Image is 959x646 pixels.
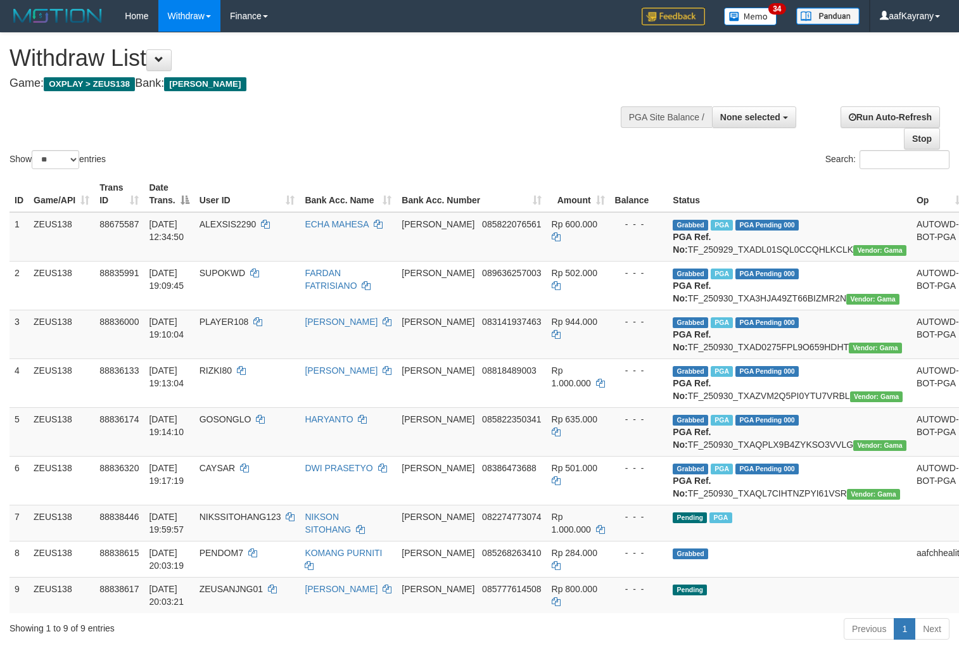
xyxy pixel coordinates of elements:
td: ZEUS138 [29,358,94,407]
span: PLAYER108 [200,317,249,327]
span: [PERSON_NAME] [402,512,474,522]
span: None selected [720,112,780,122]
span: PGA Pending [735,415,799,426]
td: ZEUS138 [29,212,94,262]
span: Copy 08386473688 to clipboard [482,463,537,473]
span: Copy 082274773074 to clipboard [482,512,541,522]
span: 88838617 [99,584,139,594]
a: Run Auto-Refresh [841,106,940,128]
th: Amount: activate to sort column ascending [547,176,610,212]
a: Previous [844,618,894,640]
span: [PERSON_NAME] [164,77,246,91]
a: [PERSON_NAME] [305,584,378,594]
th: Game/API: activate to sort column ascending [29,176,94,212]
span: SUPOKWD [200,268,245,278]
img: Feedback.jpg [642,8,705,25]
b: PGA Ref. No: [673,281,711,303]
div: - - - [615,547,663,559]
td: TF_250930_TXA3HJA49ZT66BIZMR2N [668,261,911,310]
th: Status [668,176,911,212]
td: 5 [10,407,29,456]
span: Grabbed [673,317,708,328]
span: PGA Pending [735,464,799,474]
th: Date Trans.: activate to sort column descending [144,176,194,212]
div: PGA Site Balance / [621,106,712,128]
span: Rp 284.000 [552,548,597,558]
span: Vendor URL: https://trx31.1velocity.biz [846,294,899,305]
label: Search: [825,150,949,169]
span: Vendor URL: https://trx31.1velocity.biz [849,343,902,353]
th: ID [10,176,29,212]
span: OXPLAY > ZEUS138 [44,77,135,91]
span: Marked by aafpengsreynich [711,366,733,377]
td: 6 [10,456,29,505]
span: [DATE] 19:09:45 [149,268,184,291]
span: Grabbed [673,548,708,559]
img: MOTION_logo.png [10,6,106,25]
span: Grabbed [673,220,708,231]
td: 7 [10,505,29,541]
span: Pending [673,512,707,523]
span: 88836174 [99,414,139,424]
span: Rp 502.000 [552,268,597,278]
a: HARYANTO [305,414,353,424]
span: 88838446 [99,512,139,522]
td: TF_250929_TXADL01SQL0CCQHLKCLK [668,212,911,262]
span: 88838615 [99,548,139,558]
td: TF_250930_TXAZVM2Q5PI0YTU7VRBL [668,358,911,407]
td: ZEUS138 [29,577,94,613]
span: [PERSON_NAME] [402,584,474,594]
input: Search: [860,150,949,169]
span: 88836320 [99,463,139,473]
span: Rp 501.000 [552,463,597,473]
span: Rp 1.000.000 [552,512,591,535]
span: PGA Pending [735,220,799,231]
span: [PERSON_NAME] [402,463,474,473]
span: Marked by aafpengsreynich [711,415,733,426]
td: 2 [10,261,29,310]
div: - - - [615,462,663,474]
th: User ID: activate to sort column ascending [194,176,300,212]
b: PGA Ref. No: [673,378,711,401]
span: Marked by aafpengsreynich [709,512,732,523]
b: PGA Ref. No: [673,232,711,255]
a: FARDAN FATRISIANO [305,268,357,291]
th: Balance [610,176,668,212]
td: TF_250930_TXAD0275FPL9O659HDHT [668,310,911,358]
a: [PERSON_NAME] [305,365,378,376]
span: PGA Pending [735,269,799,279]
h1: Withdraw List [10,46,626,71]
td: 8 [10,541,29,577]
span: [DATE] 20:03:21 [149,584,184,607]
div: - - - [615,510,663,523]
span: Copy 085268263410 to clipboard [482,548,541,558]
span: [DATE] 19:17:19 [149,463,184,486]
td: TF_250930_TXAQPLX9B4ZYKSO3VVLG [668,407,911,456]
span: [PERSON_NAME] [402,548,474,558]
span: Vendor URL: https://trx31.1velocity.biz [853,440,906,451]
span: [PERSON_NAME] [402,268,474,278]
div: - - - [615,364,663,377]
span: Rp 600.000 [552,219,597,229]
span: 34 [768,3,785,15]
span: CAYSAR [200,463,236,473]
div: - - - [615,218,663,231]
th: Bank Acc. Name: activate to sort column ascending [300,176,397,212]
span: Vendor URL: https://trx31.1velocity.biz [853,245,906,256]
span: [DATE] 19:59:57 [149,512,184,535]
span: 88675587 [99,219,139,229]
span: [DATE] 20:03:19 [149,548,184,571]
span: Rp 1.000.000 [552,365,591,388]
td: ZEUS138 [29,261,94,310]
span: Marked by aafpengsreynich [711,317,733,328]
td: ZEUS138 [29,407,94,456]
select: Showentries [32,150,79,169]
span: Copy 085777614508 to clipboard [482,584,541,594]
span: Copy 085822350341 to clipboard [482,414,541,424]
span: ALEXSIS2290 [200,219,257,229]
span: Copy 083141937463 to clipboard [482,317,541,327]
span: 88836133 [99,365,139,376]
a: ECHA MAHESA [305,219,368,229]
span: [DATE] 19:14:10 [149,414,184,437]
td: ZEUS138 [29,456,94,505]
